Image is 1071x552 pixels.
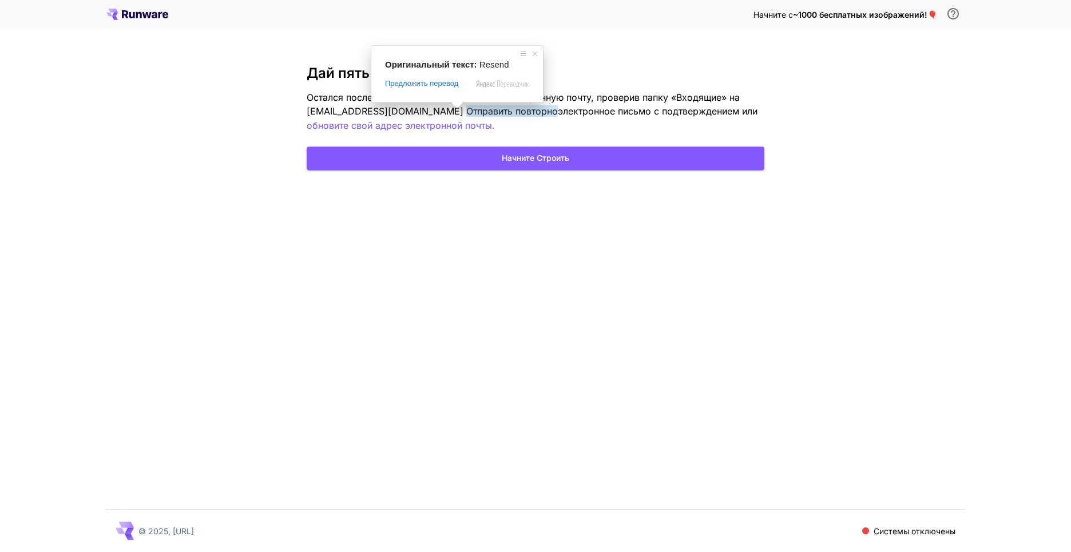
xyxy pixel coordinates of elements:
ya-tr-span: ~1000 бесплатных изображений! [793,10,927,19]
ya-tr-span: Отправить повторно [466,105,558,117]
button: Отправить повторно [466,104,558,119]
ya-tr-span: © 2025, [URL] [138,526,194,536]
ya-tr-span: Начните с [753,10,793,19]
ya-tr-span: Системы отключены [874,526,955,536]
button: Начните Строить [307,147,764,170]
ya-tr-span: Остался последний шаг: подтвердите свою электронную почту, проверив папку «Входящие» на [307,92,740,103]
button: Чтобы получить бесплатный кредит, вам нужно зарегистрироваться, указав адрес электронной почты дл... [942,2,965,25]
span: Resend [479,60,509,69]
span: Предложить перевод [385,78,458,89]
ya-tr-span: электронное письмо с подтверждением или [558,105,757,117]
ya-tr-span: Дай пять за регистрацию 🖐️ [307,65,504,81]
button: обновите свой адрес электронной почты. [307,119,495,133]
ya-tr-span: [EMAIL_ADDRESS][DOMAIN_NAME] [307,105,463,117]
ya-tr-span: обновите свой адрес электронной почты. [307,120,495,131]
span: Оригинальный текст: [385,60,477,69]
ya-tr-span: Начните Строить [502,151,569,165]
ya-tr-span: 🎈 [927,10,937,19]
